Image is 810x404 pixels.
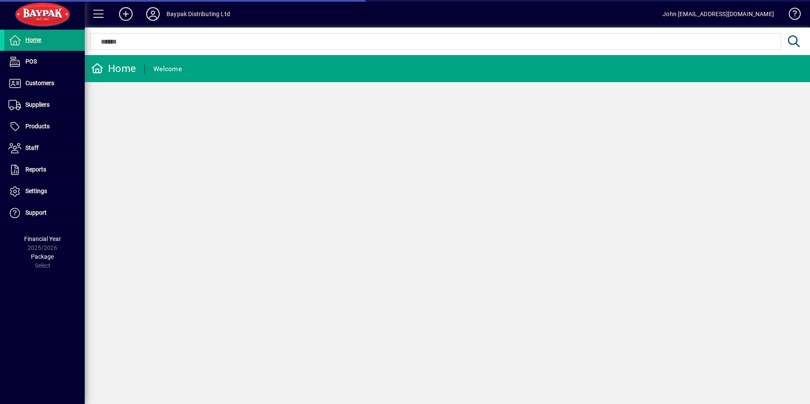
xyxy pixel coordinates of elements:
[91,62,136,75] div: Home
[4,181,85,202] a: Settings
[153,62,182,76] div: Welcome
[25,209,47,216] span: Support
[25,80,54,86] span: Customers
[4,138,85,159] a: Staff
[4,159,85,180] a: Reports
[25,144,39,151] span: Staff
[4,51,85,72] a: POS
[24,235,61,242] span: Financial Year
[25,101,50,108] span: Suppliers
[4,116,85,137] a: Products
[25,188,47,194] span: Settings
[663,7,774,21] div: John [EMAIL_ADDRESS][DOMAIN_NAME]
[139,6,166,22] button: Profile
[25,123,50,130] span: Products
[31,253,54,260] span: Package
[166,7,230,21] div: Baypak Distributing Ltd
[4,94,85,116] a: Suppliers
[25,166,46,173] span: Reports
[25,36,41,43] span: Home
[4,202,85,224] a: Support
[25,58,37,65] span: POS
[782,2,799,29] a: Knowledge Base
[112,6,139,22] button: Add
[4,73,85,94] a: Customers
